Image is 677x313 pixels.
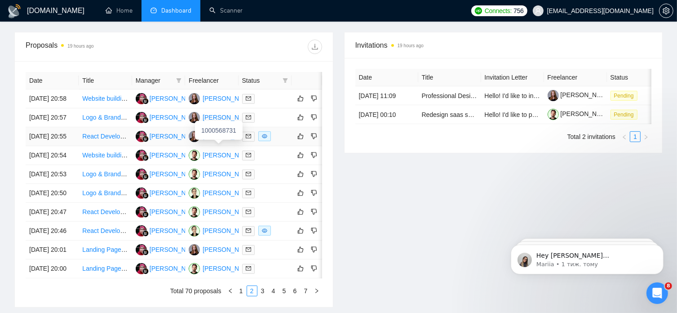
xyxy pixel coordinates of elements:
button: setting [659,4,673,18]
div: [PERSON_NAME] [150,226,201,236]
button: dislike [309,93,319,104]
td: [DATE] 20:50 [26,184,79,203]
img: D [136,244,147,255]
td: [DATE] 20:01 [26,241,79,259]
span: Invitations [355,40,652,51]
td: Logo & Branding Design with Website Development for Startup [79,108,132,127]
li: 4 [268,286,279,296]
img: D [136,263,147,274]
img: c1yyxP1do0miEPqcWxVsd6xPJkNnxIdC3lMCDf_u3x9W-Si6YCNNsahNnumignotdS [548,109,559,120]
img: VK [189,225,200,237]
a: [PERSON_NAME] [548,110,612,117]
iframe: Intercom live chat [646,282,668,304]
a: RV[PERSON_NAME] [189,151,254,158]
button: like [295,112,306,123]
div: [PERSON_NAME] [150,264,201,273]
button: dislike [309,188,319,198]
div: [PERSON_NAME] [150,112,201,122]
button: like [295,169,306,179]
button: like [295,93,306,104]
span: left [228,288,233,294]
li: Previous Page [619,131,630,142]
button: like [295,225,306,236]
div: [PERSON_NAME] [203,264,254,273]
span: like [297,265,304,272]
span: eye [262,134,267,139]
img: gigradar-bm.png [142,230,149,237]
span: like [297,189,304,197]
time: 19 hours ago [67,44,93,49]
a: D[PERSON_NAME] [136,264,201,272]
img: RV [189,150,200,161]
td: [DATE] 20:53 [26,165,79,184]
span: like [297,246,304,253]
td: [DATE] 11:09 [355,86,418,105]
img: D [136,93,147,104]
a: [PERSON_NAME] [548,91,612,98]
a: Pending [611,92,641,99]
td: [DATE] 00:10 [355,105,418,124]
a: VK[PERSON_NAME] [189,227,254,234]
iframe: Intercom notifications повідомлення [497,226,677,289]
button: download [308,40,322,54]
span: right [643,134,649,140]
span: mail [246,247,251,252]
span: dislike [311,208,317,215]
span: mail [246,134,251,139]
span: mail [246,266,251,271]
li: 2 [247,286,257,296]
img: TB [189,93,200,104]
button: dislike [309,263,319,274]
div: [PERSON_NAME] [203,169,254,179]
a: RV[PERSON_NAME] [189,170,254,177]
span: 756 [513,6,523,16]
span: like [297,170,304,178]
span: like [297,95,304,102]
a: Landing Page Designer for PageFly and Unbounce [82,246,225,253]
a: Pending [611,111,641,118]
img: gigradar-bm.png [142,249,149,255]
li: Next Page [311,286,322,296]
img: D [136,225,147,237]
div: [PERSON_NAME] [150,245,201,255]
a: 3 [258,286,268,296]
div: [PERSON_NAME] [150,150,201,160]
a: 5 [279,286,289,296]
a: React Developer Needed for Figma Design Conversion [82,227,236,234]
a: D[PERSON_NAME] [136,208,201,215]
li: Previous Page [225,286,236,296]
td: Professional Design Enhancement for Existing Website [418,86,481,105]
img: TB [189,244,200,255]
span: user [535,8,541,14]
td: [DATE] 20:54 [26,146,79,165]
button: like [295,206,306,217]
td: [DATE] 20:00 [26,259,79,278]
img: D [136,206,147,218]
img: D [136,169,147,180]
button: dislike [309,150,319,161]
button: left [225,286,236,296]
a: Website building [82,152,128,159]
span: right [314,288,319,294]
button: like [295,150,306,161]
div: [PERSON_NAME] [150,207,201,217]
a: Logo & Branding Design with Website Development for Startup [82,170,257,178]
a: 4 [269,286,279,296]
span: download [308,43,322,50]
button: dislike [309,206,319,217]
td: Website building [79,89,132,108]
button: left [619,131,630,142]
td: [DATE] 20:47 [26,203,79,222]
span: mail [246,171,251,177]
a: setting [659,7,673,14]
td: Landing Page Designer for PageFly and Unbounce [79,241,132,259]
a: TB[PERSON_NAME] [189,132,254,139]
span: mail [246,228,251,233]
span: eye [262,228,267,233]
span: Dashboard [161,7,191,14]
button: dislike [309,225,319,236]
div: [PERSON_NAME] [150,188,201,198]
span: mail [246,209,251,215]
